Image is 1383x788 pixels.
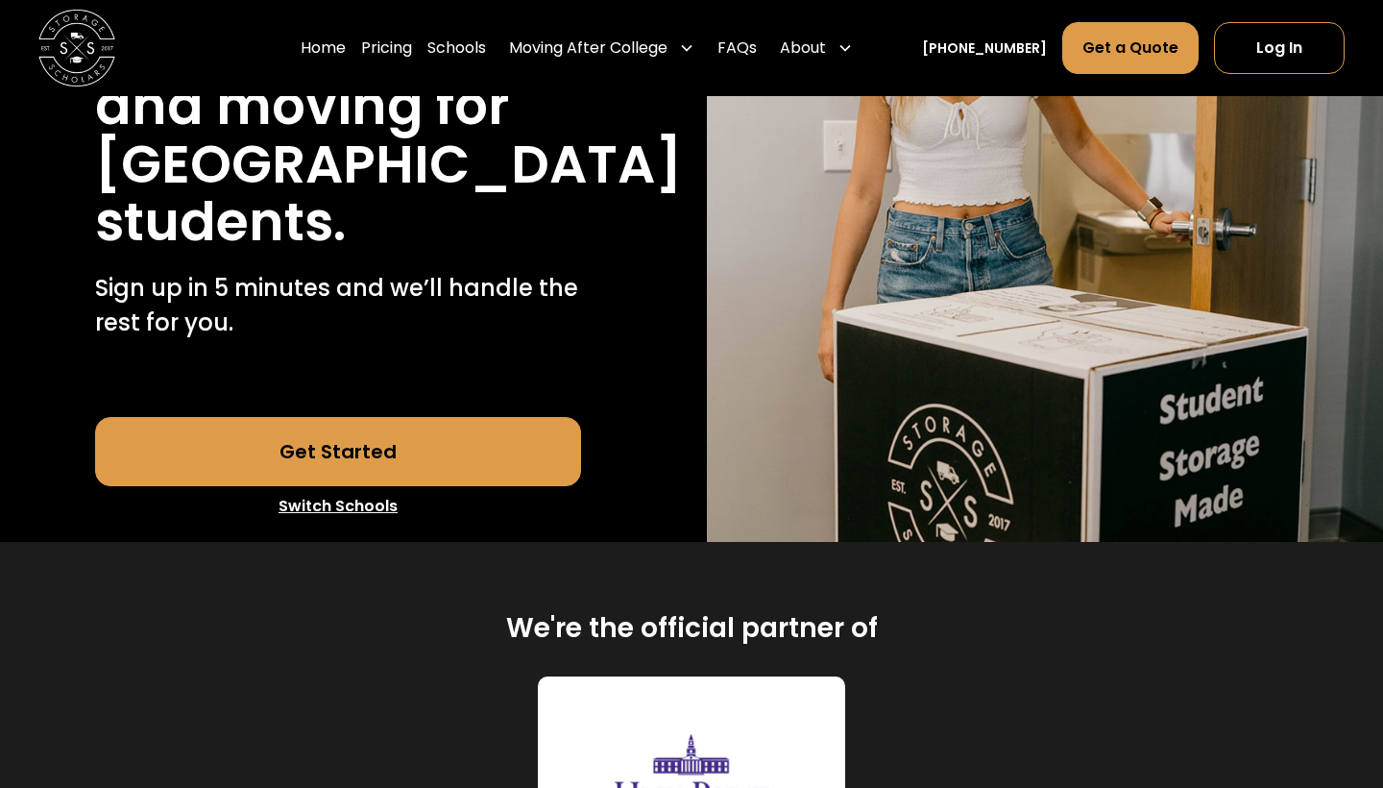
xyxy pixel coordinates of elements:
[95,193,346,252] h1: students.
[427,21,486,75] a: Schools
[95,486,582,527] a: Switch Schools
[95,271,582,340] p: Sign up in 5 minutes and we’ll handle the rest for you.
[922,38,1047,59] a: [PHONE_NUMBER]
[301,21,346,75] a: Home
[361,21,412,75] a: Pricing
[95,417,582,486] a: Get Started
[780,37,826,60] div: About
[38,10,115,86] a: home
[95,135,682,194] h1: [GEOGRAPHIC_DATA]
[772,21,861,75] div: About
[506,611,878,646] h2: We're the official partner of
[1214,22,1345,74] a: Log In
[501,21,702,75] div: Moving After College
[717,21,757,75] a: FAQs
[38,10,115,86] img: Storage Scholars main logo
[509,37,667,60] div: Moving After College
[1062,22,1199,74] a: Get a Quote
